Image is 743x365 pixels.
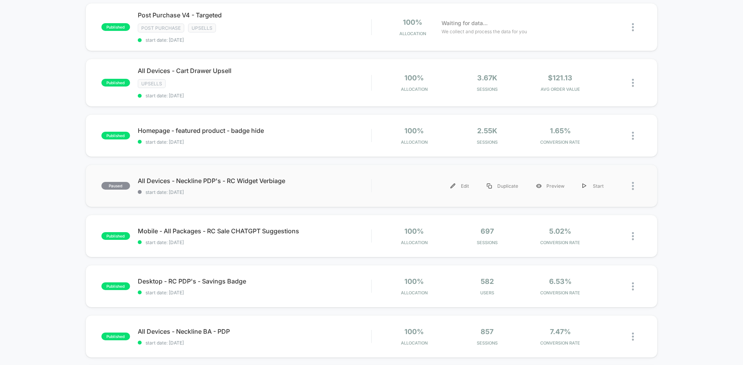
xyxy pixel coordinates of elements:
span: CONVERSION RATE [526,290,595,295]
span: Waiting for data... [442,19,488,27]
span: Allocation [401,139,428,145]
span: 100% [404,227,424,235]
span: CONVERSION RATE [526,340,595,346]
img: menu [450,183,455,188]
span: 100% [403,18,422,26]
span: 1.65% [550,127,571,135]
span: All Devices - Cart Drawer Upsell [138,67,371,75]
span: Homepage - featured product - badge hide [138,127,371,134]
div: Start [574,177,613,195]
img: close [632,333,634,341]
span: Allocation [399,31,426,36]
img: close [632,79,634,87]
span: 100% [404,74,424,82]
span: Sessions [453,87,522,92]
span: Desktop - RC PDP's - Savings Badge [138,277,371,285]
span: 697 [481,227,494,235]
span: 3.67k [477,74,497,82]
span: We collect and process the data for you [442,28,527,35]
span: 100% [404,127,424,135]
span: Sessions [453,139,522,145]
span: published [101,79,130,87]
img: menu [487,183,492,188]
img: close [632,282,634,290]
div: Duplicate [478,177,527,195]
span: CONVERSION RATE [526,240,595,245]
span: 6.53% [549,277,572,285]
span: published [101,132,130,139]
span: 857 [481,328,493,336]
span: 582 [481,277,494,285]
img: close [632,132,634,140]
span: 100% [404,328,424,336]
span: Post Purchase V4 - Targeted [138,11,371,19]
span: All Devices - Neckline PDP's - RC Widget Verbiage [138,177,371,185]
span: CONVERSION RATE [526,139,595,145]
span: Upsells [138,79,166,88]
span: start date: [DATE] [138,239,371,245]
span: published [101,333,130,340]
span: published [101,23,130,31]
span: published [101,232,130,240]
span: Allocation [401,87,428,92]
span: Sessions [453,340,522,346]
img: close [632,232,634,240]
img: menu [582,183,586,188]
div: Preview [527,177,574,195]
span: Allocation [401,290,428,295]
span: paused [101,182,130,190]
span: 2.55k [477,127,497,135]
span: $121.13 [548,74,572,82]
span: Allocation [401,340,428,346]
span: Post Purchase [138,24,184,32]
span: Sessions [453,240,522,245]
img: close [632,182,634,190]
img: close [632,23,634,31]
span: Allocation [401,240,428,245]
span: start date: [DATE] [138,37,371,43]
span: start date: [DATE] [138,340,371,346]
span: AVG ORDER VALUE [526,87,595,92]
span: start date: [DATE] [138,139,371,145]
span: All Devices - Neckline BA - PDP [138,328,371,335]
span: 7.47% [550,328,571,336]
span: 5.02% [549,227,571,235]
span: Mobile - All Packages - RC Sale CHATGPT Suggestions [138,227,371,235]
div: Edit [442,177,478,195]
span: Upsells [188,24,216,32]
span: start date: [DATE] [138,189,371,195]
span: published [101,282,130,290]
span: 100% [404,277,424,285]
span: Users [453,290,522,295]
span: start date: [DATE] [138,290,371,295]
span: start date: [DATE] [138,93,371,98]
